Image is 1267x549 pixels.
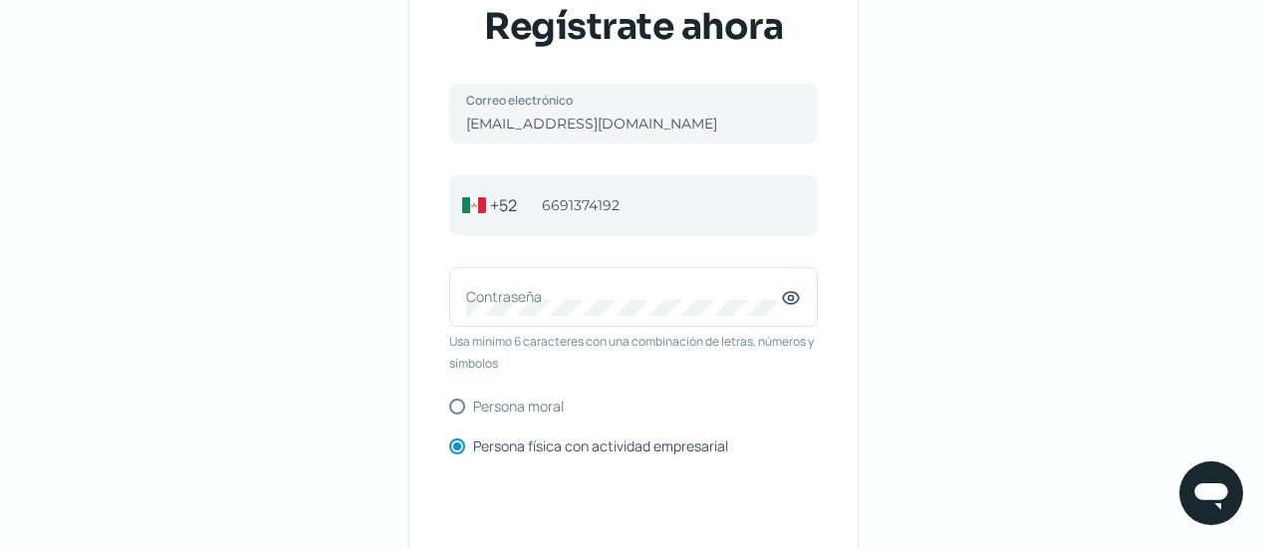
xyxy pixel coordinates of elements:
span: +52 [490,193,517,217]
label: Contraseña [466,287,781,306]
span: Usa mínimo 6 caracteres con una combinación de letras, números y símbolos [449,331,818,374]
label: Correo electrónico [466,92,781,109]
span: Regístrate ahora [484,2,783,52]
label: Persona física con actividad empresarial [473,439,728,453]
label: Persona moral [473,400,564,413]
img: chatIcon [1191,473,1231,513]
